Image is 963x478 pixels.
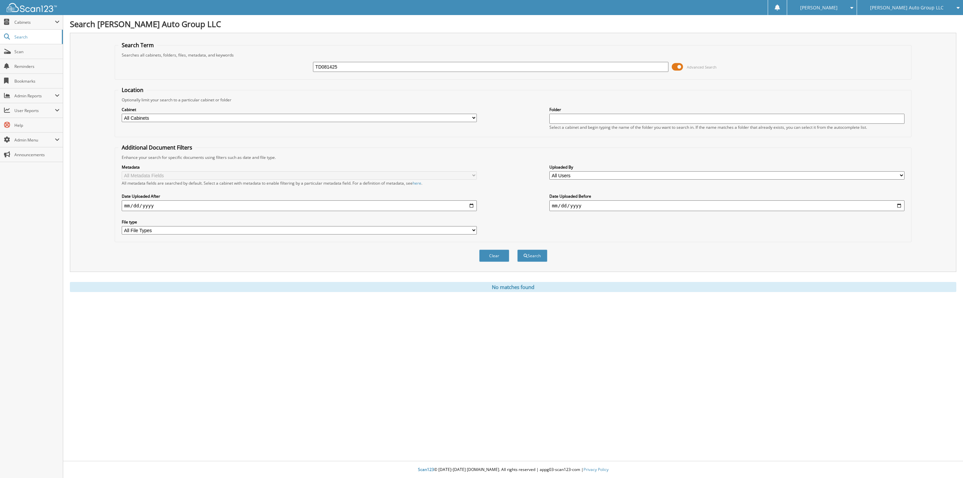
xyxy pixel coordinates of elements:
div: © [DATE]-[DATE] [DOMAIN_NAME]. All rights reserved | appg03-scan123-com | [63,462,963,478]
button: Clear [479,250,509,262]
div: Optionally limit your search to a particular cabinet or folder [118,97,908,103]
img: scan123-logo-white.svg [7,3,57,12]
label: Cabinet [122,107,477,112]
div: No matches found [70,282,956,292]
input: end [549,200,905,211]
span: User Reports [14,108,55,113]
span: Search [14,34,59,40]
span: Scan123 [418,467,434,472]
label: Date Uploaded After [122,193,477,199]
a: here [413,180,421,186]
label: Metadata [122,164,477,170]
button: Search [517,250,547,262]
span: Scan [14,49,60,55]
legend: Location [118,86,147,94]
span: Cabinets [14,19,55,25]
span: Admin Menu [14,137,55,143]
input: start [122,200,477,211]
span: Help [14,122,60,128]
span: Reminders [14,64,60,69]
span: [PERSON_NAME] Auto Group LLC [870,6,944,10]
label: File type [122,219,477,225]
div: All metadata fields are searched by default. Select a cabinet with metadata to enable filtering b... [122,180,477,186]
label: Folder [549,107,905,112]
div: Searches all cabinets, folders, files, metadata, and keywords [118,52,908,58]
div: Select a cabinet and begin typing the name of the folder you want to search in. If the name match... [549,124,905,130]
span: Advanced Search [687,65,717,70]
legend: Additional Document Filters [118,144,196,151]
legend: Search Term [118,41,157,49]
label: Date Uploaded Before [549,193,905,199]
span: [PERSON_NAME] [800,6,838,10]
h1: Search [PERSON_NAME] Auto Group LLC [70,18,956,29]
span: Admin Reports [14,93,55,99]
span: Announcements [14,152,60,158]
span: Bookmarks [14,78,60,84]
label: Uploaded By [549,164,905,170]
a: Privacy Policy [583,467,609,472]
div: Enhance your search for specific documents using filters such as date and file type. [118,155,908,160]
